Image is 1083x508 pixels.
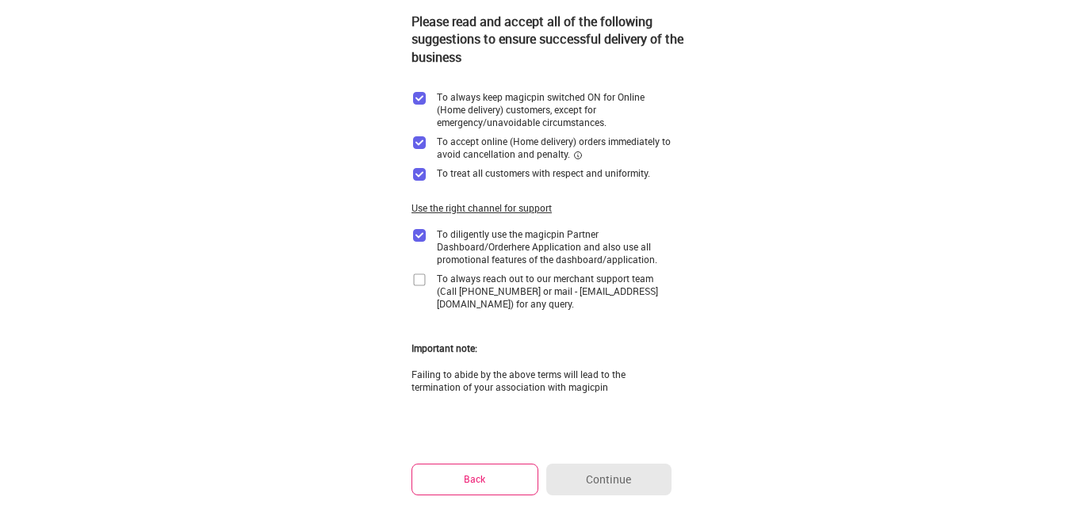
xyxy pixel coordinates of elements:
[411,90,427,106] img: checkbox_purple.ceb64cee.svg
[411,135,427,151] img: checkbox_purple.ceb64cee.svg
[411,201,552,215] div: Use the right channel for support
[573,151,583,160] img: informationCircleBlack.2195f373.svg
[437,135,672,160] div: To accept online (Home delivery) orders immediately to avoid cancellation and penalty.
[411,464,538,495] button: Back
[437,227,672,265] div: To diligently use the magicpin Partner Dashboard/Orderhere Application and also use all promotion...
[437,272,672,310] div: To always reach out to our merchant support team (Call [PHONE_NUMBER] or mail - [EMAIL_ADDRESS][D...
[437,166,650,179] div: To treat all customers with respect and uniformity.
[437,90,672,128] div: To always keep magicpin switched ON for Online (Home delivery) customers, except for emergency/un...
[411,272,427,288] img: home-delivery-unchecked-checkbox-icon.f10e6f61.svg
[411,227,427,243] img: checkbox_purple.ceb64cee.svg
[411,166,427,182] img: checkbox_purple.ceb64cee.svg
[411,342,477,355] div: Important note:
[546,464,672,495] button: Continue
[411,368,672,393] div: Failing to abide by the above terms will lead to the termination of your association with magicpin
